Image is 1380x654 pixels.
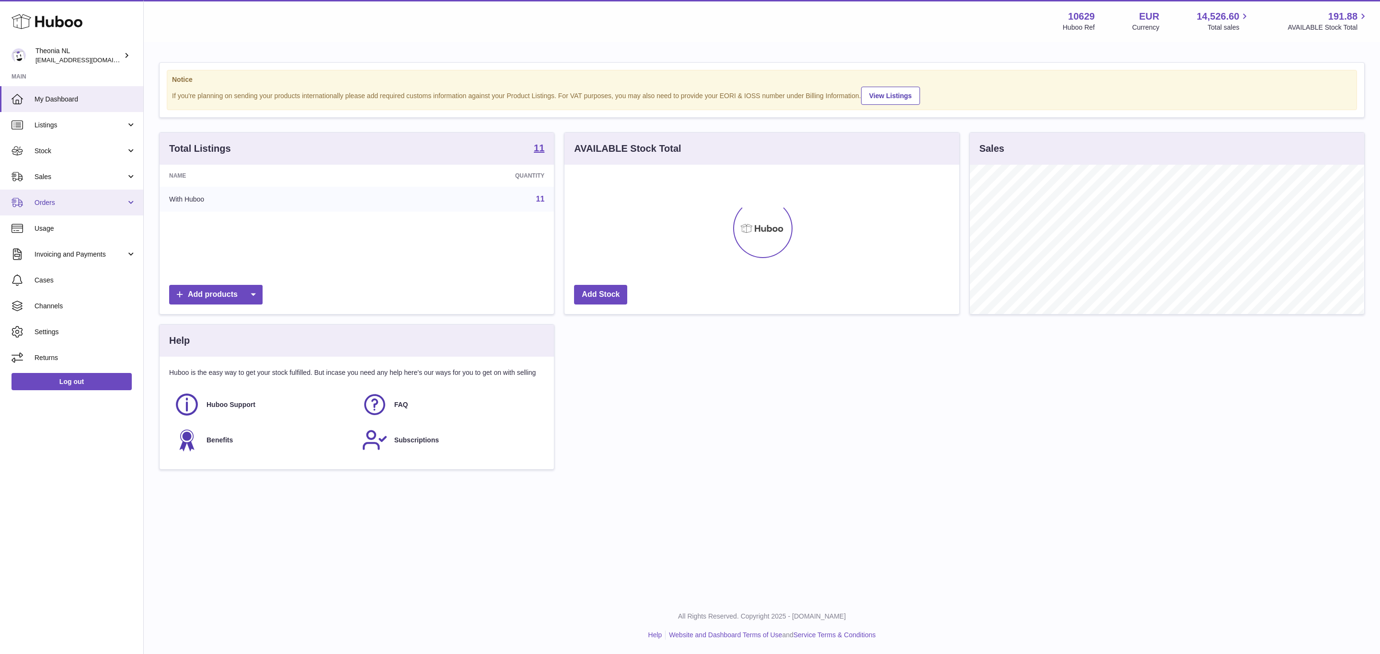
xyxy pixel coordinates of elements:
a: Website and Dashboard Terms of Use [669,631,782,639]
strong: 11 [534,143,544,153]
span: Usage [34,224,136,233]
span: 14,526.60 [1196,10,1239,23]
span: Settings [34,327,136,337]
li: and [666,631,875,640]
span: Invoicing and Payments [34,250,126,259]
span: Sales [34,172,126,181]
span: FAQ [394,400,408,409]
a: Add Stock [574,285,627,304]
span: Returns [34,353,136,362]
span: Cases [34,276,136,285]
a: FAQ [362,392,540,417]
span: Stock [34,147,126,156]
a: Service Terms & Conditions [793,631,876,639]
h3: Sales [979,142,1004,155]
a: 11 [534,143,544,155]
span: [EMAIL_ADDRESS][DOMAIN_NAME] [35,56,141,64]
span: Listings [34,121,126,130]
a: Subscriptions [362,427,540,453]
a: Log out [11,373,132,390]
p: All Rights Reserved. Copyright 2025 - [DOMAIN_NAME] [151,612,1372,621]
a: 14,526.60 Total sales [1196,10,1250,32]
a: 191.88 AVAILABLE Stock Total [1288,10,1368,32]
strong: Notice [172,75,1352,84]
div: Huboo Ref [1063,23,1095,32]
a: Huboo Support [174,392,352,417]
div: Theonia NL [35,46,122,65]
div: Currency [1132,23,1160,32]
img: info@wholesomegoods.eu [11,48,26,63]
div: If you're planning on sending your products internationally please add required customs informati... [172,85,1352,105]
th: Quantity [368,165,554,187]
span: Channels [34,302,136,311]
span: AVAILABLE Stock Total [1288,23,1368,32]
h3: Help [169,334,190,347]
span: Orders [34,198,126,207]
h3: AVAILABLE Stock Total [574,142,681,155]
a: Help [648,631,662,639]
span: Benefits [207,436,233,445]
span: Subscriptions [394,436,439,445]
h3: Total Listings [169,142,231,155]
span: Huboo Support [207,400,255,409]
span: My Dashboard [34,95,136,104]
strong: EUR [1139,10,1159,23]
th: Name [160,165,368,187]
a: Benefits [174,427,352,453]
span: Total sales [1207,23,1250,32]
a: 11 [536,195,545,203]
span: 191.88 [1328,10,1357,23]
p: Huboo is the easy way to get your stock fulfilled. But incase you need any help here's our ways f... [169,368,544,377]
a: View Listings [861,87,920,105]
strong: 10629 [1068,10,1095,23]
td: With Huboo [160,187,368,212]
a: Add products [169,285,263,304]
